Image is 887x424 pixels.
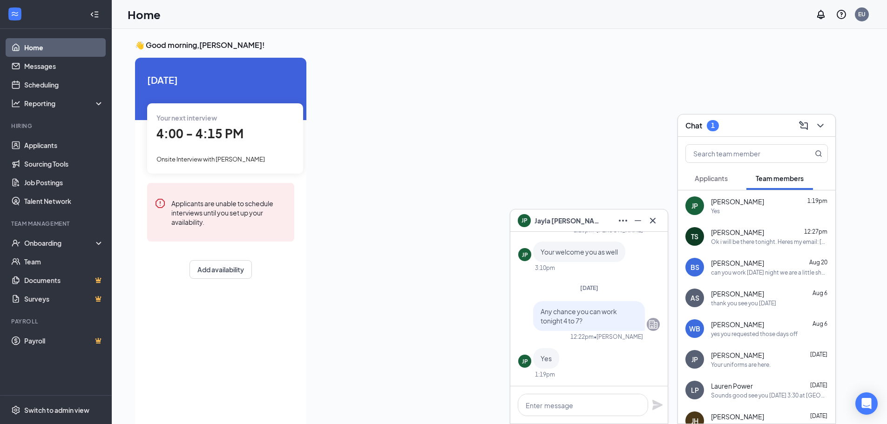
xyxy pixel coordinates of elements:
button: ChevronDown [813,118,828,133]
div: BS [691,262,699,272]
input: Search team member [686,145,796,162]
h3: 👋 Good morning, [PERSON_NAME] ! [135,40,835,50]
a: SurveysCrown [24,289,104,308]
div: JP [691,201,698,210]
svg: QuestionInfo [836,9,847,20]
div: 1:19pm [535,370,555,378]
svg: Analysis [11,99,20,108]
a: Sourcing Tools [24,155,104,173]
svg: Settings [11,405,20,415]
span: [DATE] [810,412,827,419]
span: Aug 6 [813,320,827,327]
span: [PERSON_NAME] [711,289,764,298]
button: Cross [645,213,660,228]
button: ComposeMessage [796,118,811,133]
a: Talent Network [24,192,104,210]
div: Hiring [11,122,102,130]
svg: WorkstreamLogo [10,9,20,19]
span: [PERSON_NAME] [711,320,764,329]
span: Aug 6 [813,289,827,296]
span: [PERSON_NAME] [711,228,764,237]
div: Applicants are unable to schedule interviews until you set up your availability. [171,198,287,227]
svg: Notifications [815,9,826,20]
div: Reporting [24,99,104,108]
div: AS [691,293,699,303]
div: Payroll [11,317,102,325]
svg: Ellipses [617,215,629,226]
button: Add availability [190,260,252,279]
span: Team members [756,174,804,182]
span: [PERSON_NAME] [711,412,764,421]
div: yes you requested those days off [711,330,798,338]
a: Home [24,38,104,57]
span: 12:27pm [804,228,827,235]
a: Applicants [24,136,104,155]
div: Team Management [11,220,102,228]
div: can you work [DATE] night we are a little short [711,269,828,276]
span: [PERSON_NAME] [711,197,764,206]
div: thank you see you [DATE] [711,299,776,307]
span: [DATE] [580,284,598,291]
span: Onsite Interview with [PERSON_NAME] [156,155,265,163]
span: Your next interview [156,114,217,122]
svg: Error [155,198,166,209]
div: JP [522,251,528,259]
a: Team [24,252,104,271]
svg: ComposeMessage [798,120,809,131]
span: Your welcome you as well [541,248,618,256]
svg: Cross [647,215,658,226]
svg: MagnifyingGlass [815,150,822,157]
svg: Collapse [90,10,99,19]
span: Jayla [PERSON_NAME] [535,215,600,226]
h1: Home [128,7,161,22]
a: DocumentsCrown [24,271,104,289]
div: Yes [711,207,720,215]
span: 1:19pm [807,197,827,204]
div: Your uniforms are here. [711,361,771,369]
h3: Chat [685,121,702,131]
button: Minimize [630,213,645,228]
div: Open Intercom Messenger [855,392,878,415]
span: Aug 20 [809,259,827,266]
div: EU [858,10,866,18]
div: Sounds good see you [DATE] 3:30 at [GEOGRAPHIC_DATA] on [STREET_ADDRESS]. [711,391,828,399]
div: 12:22pm [570,333,594,341]
span: Applicants [695,174,728,182]
svg: Plane [652,399,663,411]
div: 1 [711,121,715,129]
a: PayrollCrown [24,331,104,350]
span: Yes [541,354,552,363]
div: TS [691,232,698,241]
div: JP [522,357,528,365]
div: Switch to admin view [24,405,89,415]
span: [PERSON_NAME] [711,350,764,360]
div: 3:10pm [535,264,555,272]
a: Messages [24,57,104,75]
div: JP [691,355,698,364]
span: [PERSON_NAME] [711,258,764,268]
span: [DATE] [810,382,827,389]
svg: UserCheck [11,238,20,248]
span: • [PERSON_NAME] [594,333,643,341]
svg: Company [648,319,659,330]
a: Job Postings [24,173,104,192]
div: WB [689,324,700,333]
button: Ellipses [616,213,630,228]
span: 4:00 - 4:15 PM [156,126,244,141]
svg: ChevronDown [815,120,826,131]
span: [DATE] [147,73,294,87]
div: Onboarding [24,238,96,248]
span: Any chance you can work tonight 4 to 7? [541,307,617,325]
span: [DATE] [810,351,827,358]
div: Ok i will be there tonight. Heres my email: [EMAIL_ADDRESS][DOMAIN_NAME] [711,238,828,246]
div: LP [691,385,699,395]
span: Lauren Power [711,381,753,390]
a: Scheduling [24,75,104,94]
svg: Minimize [632,215,643,226]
